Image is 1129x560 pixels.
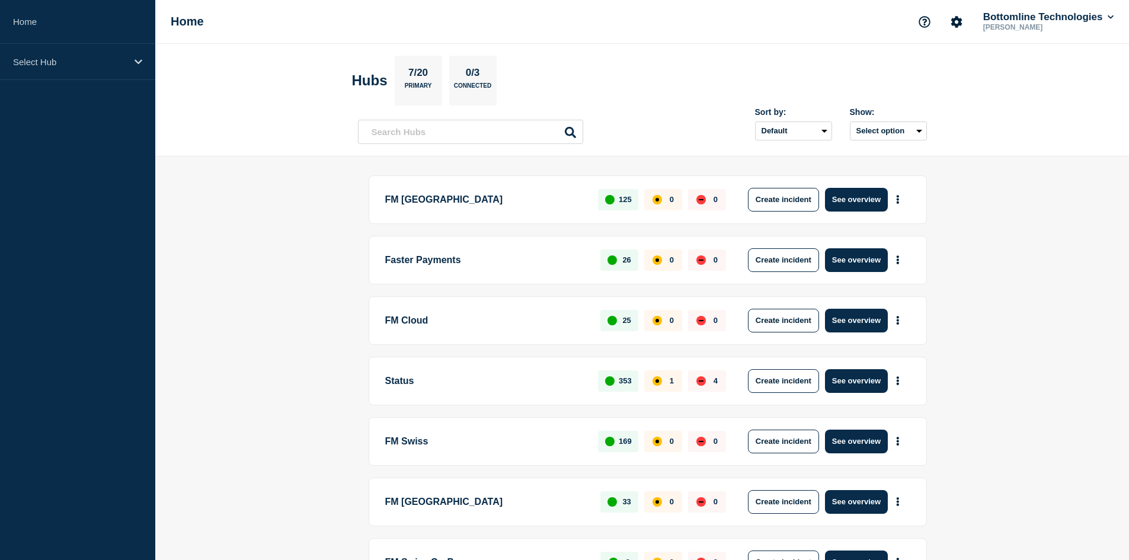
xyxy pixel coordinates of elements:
[619,437,632,446] p: 169
[890,430,906,452] button: More actions
[13,57,127,67] p: Select Hub
[825,248,888,272] button: See overview
[385,188,585,212] p: FM [GEOGRAPHIC_DATA]
[825,188,888,212] button: See overview
[714,195,718,204] p: 0
[696,255,706,265] div: down
[981,23,1104,31] p: [PERSON_NAME]
[696,195,706,204] div: down
[622,255,631,264] p: 26
[622,316,631,325] p: 25
[670,195,674,204] p: 0
[385,430,585,453] p: FM Swiss
[748,309,819,332] button: Create incident
[653,255,662,265] div: affected
[622,497,631,506] p: 33
[825,309,888,332] button: See overview
[454,82,491,95] p: Connected
[755,121,832,140] select: Sort by
[352,72,388,89] h2: Hubs
[461,67,484,82] p: 0/3
[890,370,906,392] button: More actions
[653,316,662,325] div: affected
[385,309,587,332] p: FM Cloud
[607,316,617,325] div: up
[748,188,819,212] button: Create incident
[670,255,674,264] p: 0
[714,376,718,385] p: 4
[890,249,906,271] button: More actions
[605,437,615,446] div: up
[619,195,632,204] p: 125
[653,497,662,507] div: affected
[404,67,432,82] p: 7/20
[670,437,674,446] p: 0
[981,11,1116,23] button: Bottomline Technologies
[607,255,617,265] div: up
[385,248,587,272] p: Faster Payments
[696,316,706,325] div: down
[944,9,969,34] button: Account settings
[605,376,615,386] div: up
[714,437,718,446] p: 0
[748,369,819,393] button: Create incident
[385,369,585,393] p: Status
[890,188,906,210] button: More actions
[653,437,662,446] div: affected
[670,376,674,385] p: 1
[714,316,718,325] p: 0
[619,376,632,385] p: 353
[653,376,662,386] div: affected
[171,15,204,28] h1: Home
[714,255,718,264] p: 0
[890,491,906,513] button: More actions
[605,195,615,204] div: up
[696,437,706,446] div: down
[850,107,927,117] div: Show:
[607,497,617,507] div: up
[696,497,706,507] div: down
[748,430,819,453] button: Create incident
[912,9,937,34] button: Support
[825,369,888,393] button: See overview
[748,248,819,272] button: Create incident
[755,107,832,117] div: Sort by:
[670,316,674,325] p: 0
[358,120,583,144] input: Search Hubs
[825,490,888,514] button: See overview
[653,195,662,204] div: affected
[696,376,706,386] div: down
[748,490,819,514] button: Create incident
[825,430,888,453] button: See overview
[405,82,432,95] p: Primary
[385,490,587,514] p: FM [GEOGRAPHIC_DATA]
[890,309,906,331] button: More actions
[670,497,674,506] p: 0
[714,497,718,506] p: 0
[850,121,927,140] button: Select option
